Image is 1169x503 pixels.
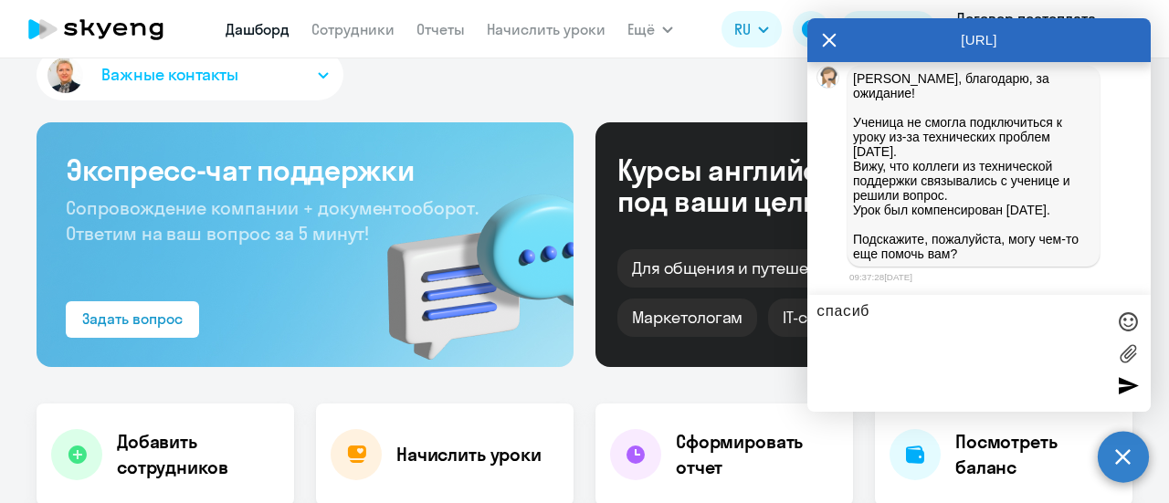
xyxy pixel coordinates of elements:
div: Маркетологам [617,299,757,337]
a: Начислить уроки [487,20,606,38]
button: Договор постоплата, [PERSON_NAME] НЛ РАША, ООО [947,7,1153,51]
span: RU [734,18,751,40]
span: Важные контакты [101,63,238,87]
h4: Посмотреть баланс [955,429,1118,480]
button: Балансbalance [840,11,936,47]
a: Сотрудники [311,20,395,38]
button: RU [721,11,782,47]
textarea: спаси [816,304,1105,403]
p: [PERSON_NAME], благодарю, за ожидание! Ученица не смогла подключиться к уроку из-за технических п... [853,71,1094,261]
h4: Добавить сотрудников [117,429,279,480]
h4: Начислить уроки [396,442,542,467]
span: Сопровождение компании + документооборот. Ответим на ваш вопрос за 5 минут! [66,196,479,245]
h3: Экспресс-чат поддержки [66,152,544,188]
label: Лимит 10 файлов [1114,340,1142,367]
img: avatar [44,54,87,97]
div: Для общения и путешествий [617,249,869,288]
button: Задать вопрос [66,301,199,338]
div: Задать вопрос [82,308,183,330]
div: Курсы английского под ваши цели [617,154,930,216]
button: Важные контакты [37,49,343,100]
span: Ещё [627,18,655,40]
a: Отчеты [416,20,465,38]
h4: Сформировать отчет [676,429,838,480]
img: bot avatar [817,67,840,93]
p: Договор постоплата, [PERSON_NAME] НЛ РАША, ООО [956,7,1126,51]
div: IT-специалистам [768,299,925,337]
time: 09:37:28[DATE] [849,272,912,282]
a: Дашборд [226,20,290,38]
img: bg-img [361,162,574,367]
button: Ещё [627,11,673,47]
